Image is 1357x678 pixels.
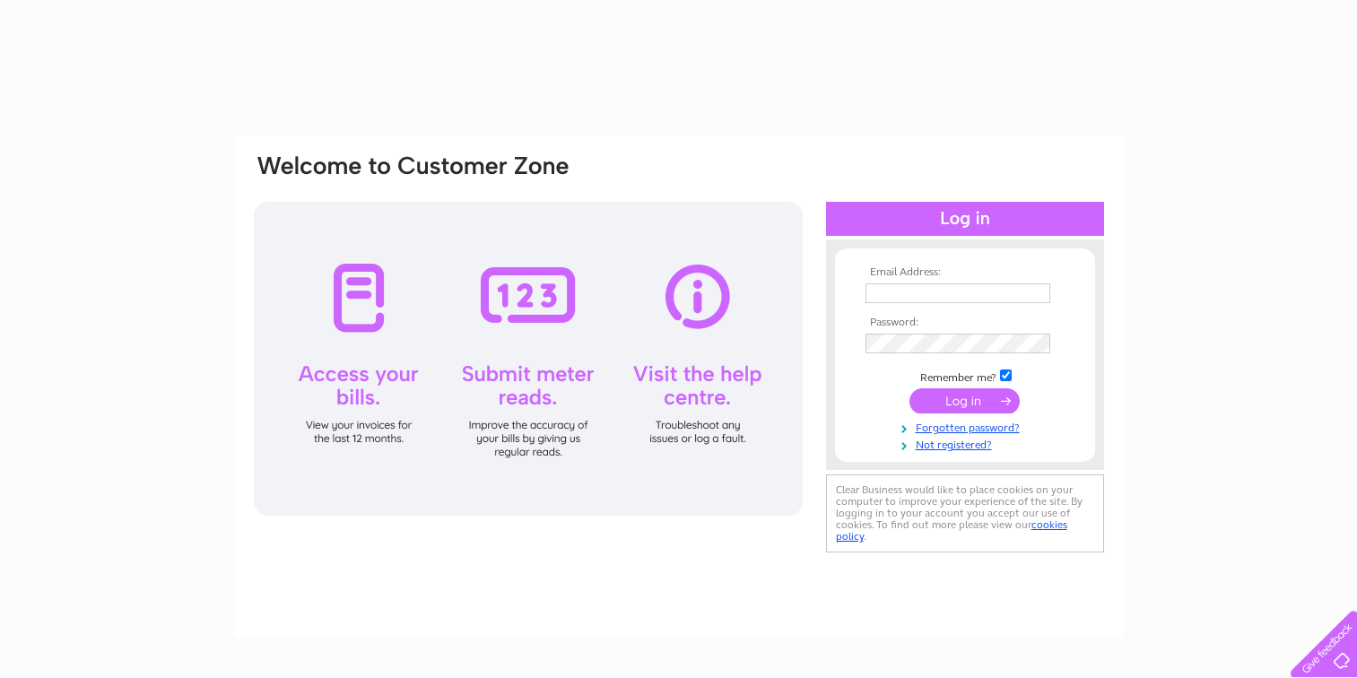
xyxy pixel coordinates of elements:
a: Not registered? [866,435,1069,452]
th: Password: [861,317,1069,329]
div: Clear Business would like to place cookies on your computer to improve your experience of the sit... [826,474,1104,552]
a: Forgotten password? [866,418,1069,435]
a: cookies policy [836,518,1067,543]
th: Email Address: [861,266,1069,279]
td: Remember me? [861,367,1069,385]
input: Submit [909,388,1020,413]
